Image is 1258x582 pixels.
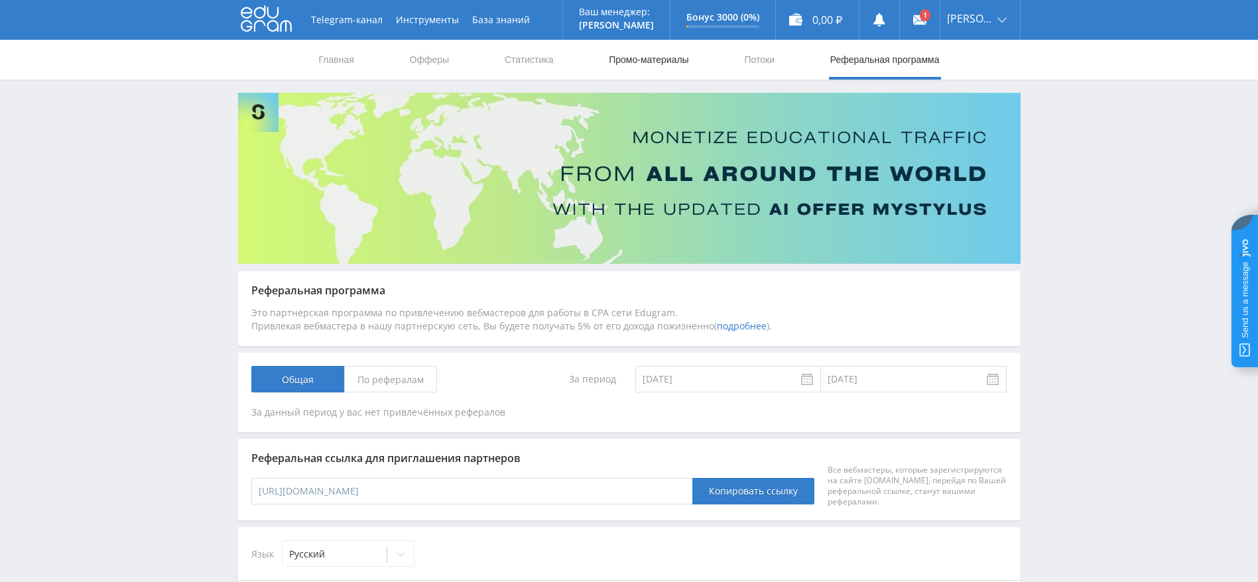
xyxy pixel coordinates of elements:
div: Это партнерская программа по привлечению вебмастеров для работы в CPA сети Edugram. Привлекая веб... [251,306,1007,333]
span: ( ). [714,320,772,332]
button: Копировать ссылку [692,478,814,504]
p: Бонус 3000 (0%) [686,12,759,23]
p: Ваш менеджер: [579,7,654,17]
a: Промо-материалы [607,40,690,80]
div: За данный период у вас нет привлечённых рефералов [251,406,1007,419]
a: Потоки [743,40,776,80]
div: Все вебмастеры, которые зарегистрируются на сайте [DOMAIN_NAME], перейдя по Вашей реферальной ссы... [828,465,1007,507]
span: Общая [251,366,344,392]
span: По рефералам [344,366,437,392]
div: Реферальная программа [251,284,1007,296]
p: [PERSON_NAME] [579,20,654,30]
a: подробнее [717,320,767,332]
span: [PERSON_NAME] [947,13,993,24]
a: Реферальная программа [829,40,941,80]
div: Реферальная ссылка для приглашения партнеров [251,452,1007,464]
a: Офферы [409,40,451,80]
a: Главная [318,40,355,80]
div: За период [507,366,623,392]
img: Banner [238,93,1021,264]
div: Язык [251,540,1007,567]
a: Статистика [503,40,555,80]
